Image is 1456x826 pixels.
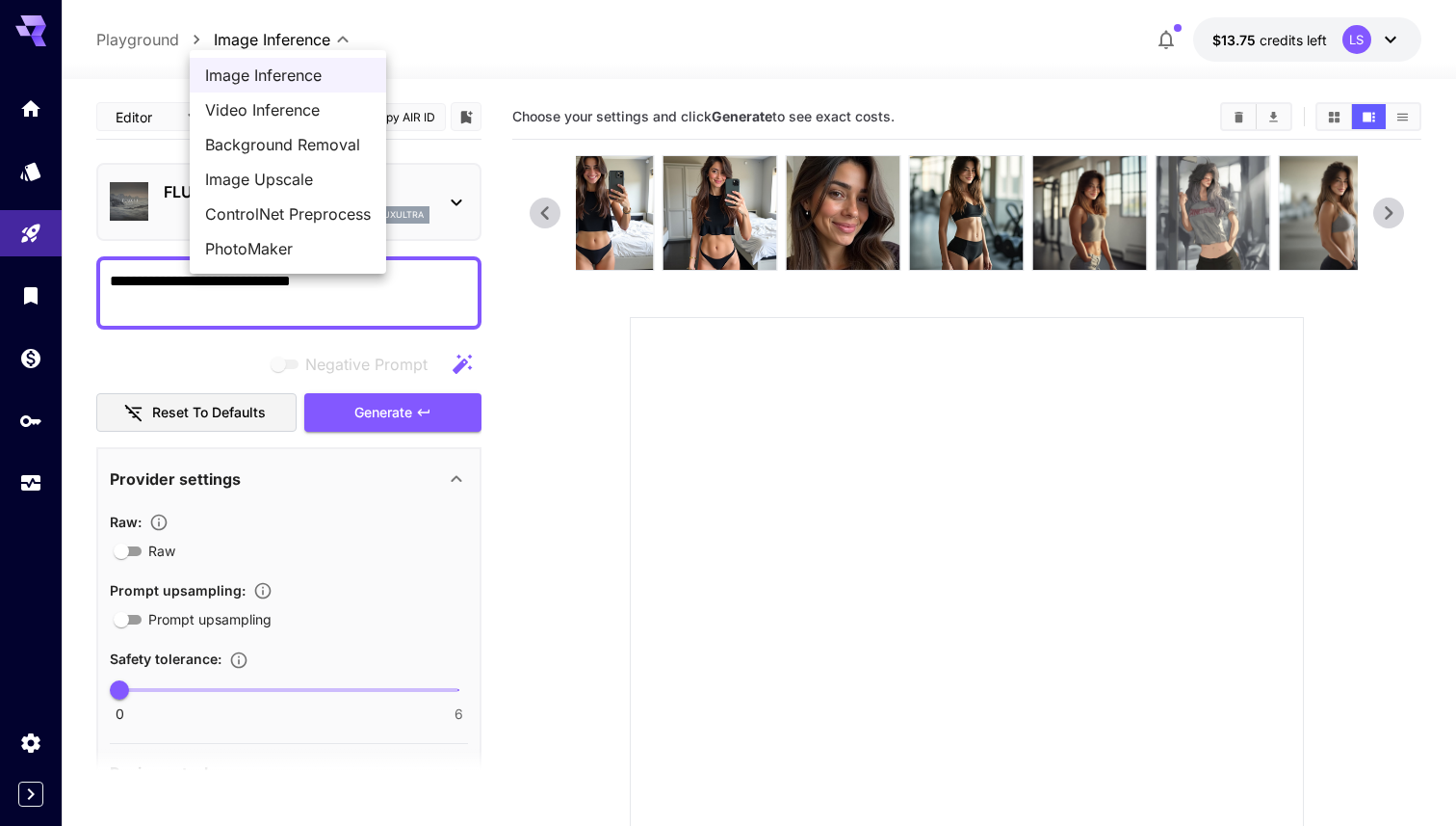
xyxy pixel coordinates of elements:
[205,202,371,226] span: ControlNet Preprocess
[205,64,371,87] span: Image Inference
[205,168,371,191] span: Image Upscale
[205,237,371,260] span: PhotoMaker
[205,133,371,156] span: Background Removal
[205,98,371,121] span: Video Inference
